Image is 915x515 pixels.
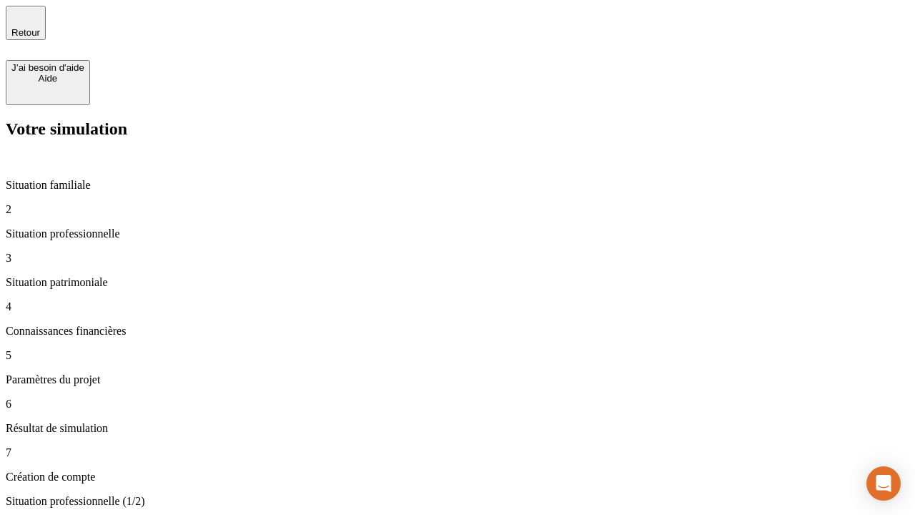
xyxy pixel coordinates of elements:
p: Connaissances financières [6,325,909,338]
div: Open Intercom Messenger [866,466,901,501]
div: J’ai besoin d'aide [11,62,84,73]
p: 5 [6,349,909,362]
p: Situation familiale [6,179,909,192]
p: 4 [6,300,909,313]
span: Retour [11,27,40,38]
p: Situation professionnelle [6,227,909,240]
p: Résultat de simulation [6,422,909,435]
p: 2 [6,203,909,216]
h2: Votre simulation [6,119,909,139]
p: 3 [6,252,909,265]
p: Paramètres du projet [6,373,909,386]
div: Aide [11,73,84,84]
p: Situation professionnelle (1/2) [6,495,909,508]
button: Retour [6,6,46,40]
p: 7 [6,446,909,459]
p: Création de compte [6,471,909,484]
p: Situation patrimoniale [6,276,909,289]
button: J’ai besoin d'aideAide [6,60,90,105]
p: 6 [6,398,909,411]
